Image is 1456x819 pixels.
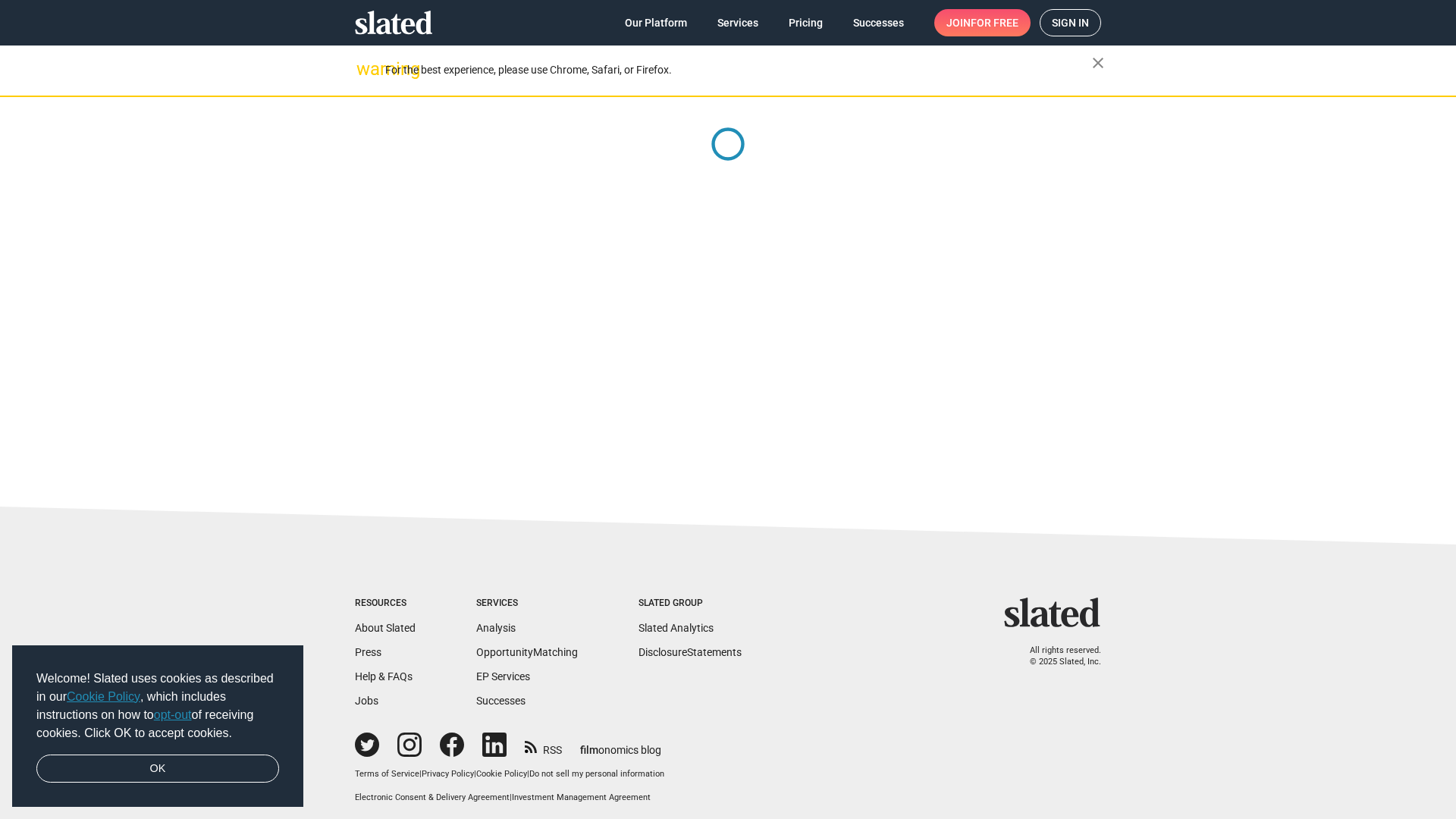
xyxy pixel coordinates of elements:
[36,755,279,783] a: dismiss cookie message
[777,9,835,36] a: Pricing
[422,769,474,779] a: Privacy Policy
[355,792,510,802] a: Electronic Consent & Delivery Agreement
[512,792,651,802] a: Investment Management Agreement
[527,769,529,779] span: |
[934,9,1031,36] a: Joinfor free
[639,598,742,610] div: Slated Group
[971,9,1018,36] span: for free
[529,769,664,780] button: Do not sell my personal information
[355,622,416,634] a: About Slated
[476,598,578,610] div: Services
[356,60,375,78] mat-icon: warning
[355,769,419,779] a: Terms of Service
[613,9,699,36] a: Our Platform
[355,695,378,707] a: Jobs
[705,9,770,36] a: Services
[154,708,192,721] a: opt-out
[476,695,526,707] a: Successes
[67,690,140,703] a: Cookie Policy
[525,734,562,758] a: RSS
[853,9,904,36] span: Successes
[946,9,1018,36] span: Join
[419,769,422,779] span: |
[1014,645,1101,667] p: All rights reserved. © 2025 Slated, Inc.
[789,9,823,36] span: Pricing
[625,9,687,36] span: Our Platform
[580,744,598,756] span: film
[510,792,512,802] span: |
[355,670,413,682] a: Help & FAQs
[474,769,476,779] span: |
[385,60,1092,80] div: For the best experience, please use Chrome, Safari, or Firefox.
[476,769,527,779] a: Cookie Policy
[639,622,714,634] a: Slated Analytics
[639,646,742,658] a: DisclosureStatements
[476,646,578,658] a: OpportunityMatching
[355,646,381,658] a: Press
[1052,10,1089,36] span: Sign in
[12,645,303,808] div: cookieconsent
[1089,54,1107,72] mat-icon: close
[355,598,416,610] div: Resources
[1040,9,1101,36] a: Sign in
[476,670,530,682] a: EP Services
[36,670,279,742] span: Welcome! Slated uses cookies as described in our , which includes instructions on how to of recei...
[841,9,916,36] a: Successes
[717,9,758,36] span: Services
[476,622,516,634] a: Analysis
[580,731,661,758] a: filmonomics blog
